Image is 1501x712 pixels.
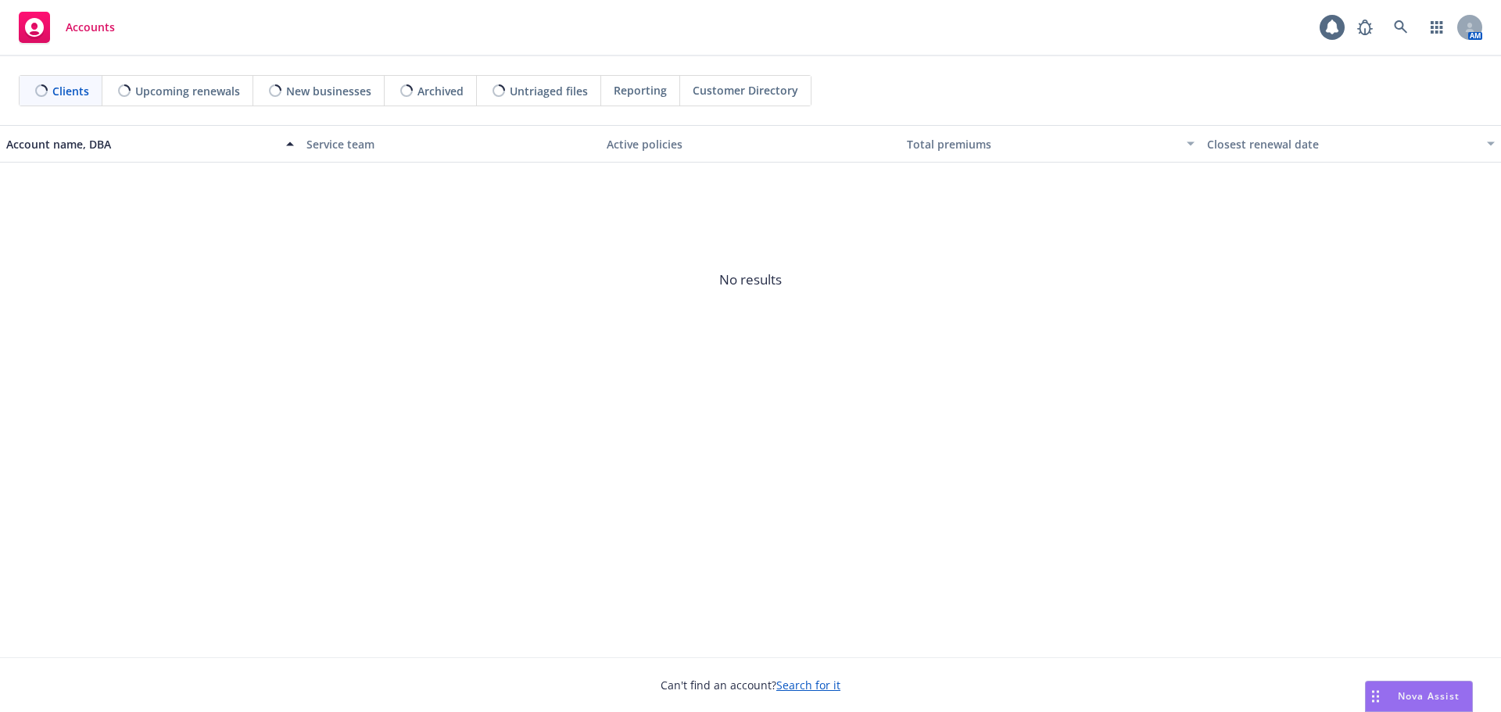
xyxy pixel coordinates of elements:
a: Search [1385,12,1417,43]
a: Accounts [13,5,121,49]
span: Accounts [66,21,115,34]
span: Archived [417,83,464,99]
div: Account name, DBA [6,136,277,152]
button: Nova Assist [1365,681,1473,712]
button: Total premiums [901,125,1201,163]
span: Customer Directory [693,82,798,98]
a: Report a Bug [1349,12,1381,43]
span: Can't find an account? [661,677,840,693]
button: Active policies [600,125,901,163]
span: Nova Assist [1398,689,1460,703]
div: Drag to move [1366,682,1385,711]
div: Total premiums [907,136,1177,152]
button: Closest renewal date [1201,125,1501,163]
a: Switch app [1421,12,1453,43]
span: Upcoming renewals [135,83,240,99]
div: Active policies [607,136,894,152]
span: Clients [52,83,89,99]
div: Service team [306,136,594,152]
div: Closest renewal date [1207,136,1478,152]
button: Service team [300,125,600,163]
a: Search for it [776,678,840,692]
span: New businesses [286,83,371,99]
span: Reporting [614,82,667,98]
span: Untriaged files [510,83,588,99]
